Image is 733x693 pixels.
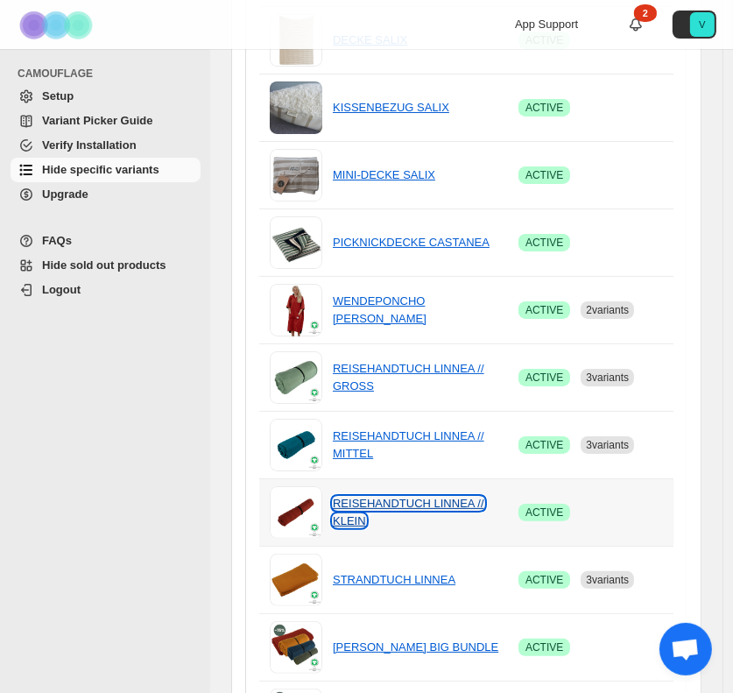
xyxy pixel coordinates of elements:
a: Verify Installation [11,133,201,158]
span: Hide sold out products [42,258,166,272]
img: WENDEPONCHO OLEA [270,284,322,336]
span: ACTIVE [525,506,563,520]
img: REISEHANDTUCH LINNEA // MITTEL [270,419,322,471]
img: KISSENBEZUG SALIX [270,81,322,134]
span: App Support [515,18,578,31]
span: Logout [42,283,81,296]
a: Setup [11,84,201,109]
text: V [699,19,706,30]
img: MINI-DECKE SALIX [270,149,322,202]
span: 3 variants [586,371,629,384]
img: PICKNICKDECKE CASTANEA [270,216,322,269]
span: ACTIVE [525,438,563,452]
span: Hide specific variants [42,163,159,176]
span: FAQs [42,234,72,247]
span: ACTIVE [525,236,563,250]
a: KISSENBEZUG SALIX [333,101,449,114]
span: CAMOUFLAGE [18,67,201,81]
a: Upgrade [11,182,201,207]
span: 2 variants [586,304,629,316]
span: 3 variants [586,439,629,451]
span: 3 variants [586,574,629,586]
a: FAQs [11,229,201,253]
span: ACTIVE [525,101,563,115]
span: ACTIVE [525,573,563,587]
img: REISEHANDTUCH LINNEA // KLEIN [270,486,322,539]
span: Setup [42,89,74,103]
img: Camouflage [14,1,102,49]
span: ACTIVE [525,371,563,385]
span: Variant Picker Guide [42,114,152,127]
a: Variant Picker Guide [11,109,201,133]
a: REISEHANDTUCH LINNEA // GROSS [333,362,484,392]
a: Logout [11,278,201,302]
span: ACTIVE [525,640,563,654]
span: Avatar with initials V [690,12,715,37]
button: Avatar with initials V [673,11,716,39]
a: REISEHANDTUCH LINNEA // KLEIN [333,497,484,527]
div: 2 [634,4,657,22]
span: Upgrade [42,187,88,201]
a: PICKNICKDECKE CASTANEA [333,236,490,249]
a: Chat öffnen [659,623,712,675]
img: LINNEA BIG BUNDLE [270,621,322,674]
img: REISEHANDTUCH LINNEA // GROSS [270,351,322,404]
a: WENDEPONCHO [PERSON_NAME] [333,294,426,325]
a: REISEHANDTUCH LINNEA // MITTEL [333,429,484,460]
a: Hide specific variants [11,158,201,182]
span: Verify Installation [42,138,137,152]
a: 2 [627,16,645,33]
img: STRANDTUCH LINNEA [270,554,322,606]
a: Hide sold out products [11,253,201,278]
span: ACTIVE [525,168,563,182]
a: MINI-DECKE SALIX [333,168,435,181]
a: STRANDTUCH LINNEA [333,573,455,586]
span: ACTIVE [525,303,563,317]
a: [PERSON_NAME] BIG BUNDLE [333,640,498,654]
